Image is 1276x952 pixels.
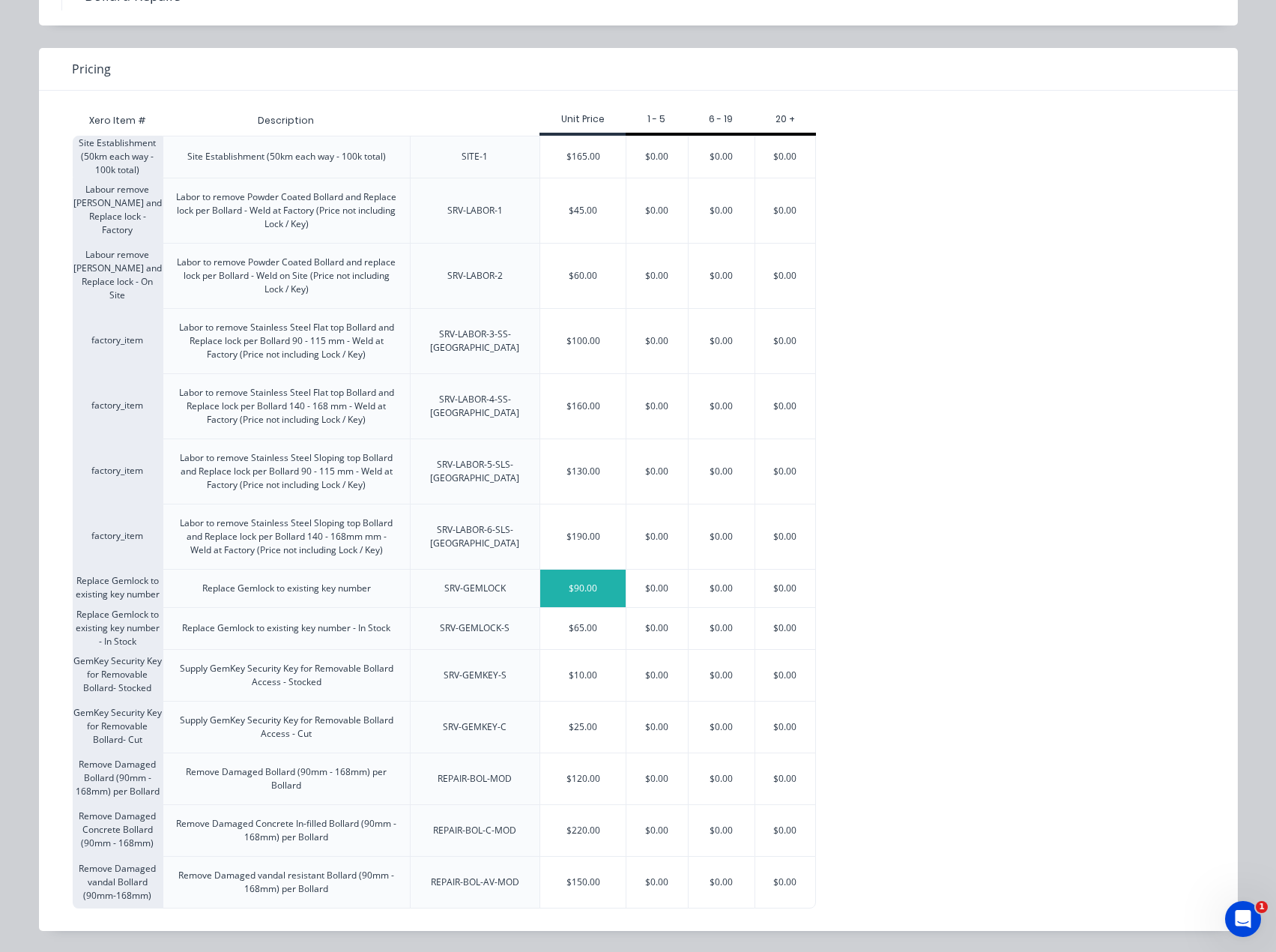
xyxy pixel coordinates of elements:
div: Labor to remove Stainless Steel Flat top Bollard and Replace lock per Bollard 140 - 168 mm - Weld... [175,386,398,427]
div: SRV-LABOR-5-SLS-[GEOGRAPHIC_DATA] [423,458,528,485]
div: Labour remove [PERSON_NAME] and Replace lock - On Site [73,243,163,308]
div: REPAIR-BOL-MOD [438,772,512,786]
div: $0.00 [626,650,688,701]
div: 1 - 5 [626,112,688,126]
span: Pricing [72,60,111,78]
div: $190.00 [540,504,626,569]
div: $0.00 [626,504,688,569]
div: $0.00 [689,805,755,856]
div: SRV-GEMKEY-S [444,669,507,682]
div: SRV-GEMKEY-C [443,720,507,734]
div: SRV-LABOR-3-SS-[GEOGRAPHIC_DATA] [423,328,528,355]
div: Labor to remove Stainless Steel Flat top Bollard and Replace lock per Bollard 90 - 115 mm - Weld ... [175,321,398,361]
div: $0.00 [689,244,755,308]
div: Remove Damaged Bollard (90mm - 168mm) per Bollard [175,765,398,792]
div: $0.00 [755,309,816,373]
div: $0.00 [755,374,816,439]
div: REPAIR-BOL-C-MOD [433,824,516,837]
div: Replace Gemlock to existing key number - In Stock [73,607,163,649]
div: SRV-LABOR-1 [447,204,503,217]
div: $0.00 [689,136,755,178]
div: $0.00 [689,374,755,439]
div: SRV-LABOR-2 [447,269,503,283]
div: $0.00 [626,309,688,373]
div: $0.00 [755,857,816,908]
div: $60.00 [540,244,626,308]
div: $0.00 [689,702,755,753]
div: $0.00 [755,136,816,178]
div: $0.00 [689,608,755,649]
div: SRV-LABOR-4-SS-[GEOGRAPHIC_DATA] [423,393,528,420]
div: Site Establishment (50km each way - 100k total) [73,136,163,178]
div: $0.00 [626,608,688,649]
div: Xero Item # [73,106,163,136]
div: $0.00 [626,178,688,243]
div: $0.00 [689,570,755,607]
div: factory_item [73,308,163,373]
div: SRV-LABOR-6-SLS-[GEOGRAPHIC_DATA] [423,523,528,550]
div: $100.00 [540,309,626,373]
div: $120.00 [540,753,626,804]
iframe: Intercom live chat [1225,901,1261,937]
div: $0.00 [626,374,688,439]
div: $0.00 [626,857,688,908]
div: Replace Gemlock to existing key number - In Stock [182,621,390,635]
div: $0.00 [755,244,816,308]
div: $0.00 [755,805,816,856]
div: Remove Damaged Concrete Bollard (90mm - 168mm) [73,804,163,856]
div: $0.00 [626,439,688,504]
div: SRV-GEMLOCK [444,582,506,595]
div: GemKey Security Key for Removable Bollard- Stocked [73,649,163,701]
div: Labor to remove Stainless Steel Sloping top Bollard and Replace lock per Bollard 140 - 168mm mm -... [175,516,398,557]
div: Labour remove [PERSON_NAME] and Replace lock - Factory [73,178,163,243]
div: Site Establishment (50km each way - 100k total) [187,150,386,163]
div: $220.00 [540,805,626,856]
div: $0.00 [755,702,816,753]
div: Remove Damaged Bollard (90mm - 168mm) per Bollard [73,753,163,804]
div: SRV-GEMLOCK-S [440,621,510,635]
span: 1 [1256,901,1268,913]
div: $0.00 [755,650,816,701]
div: $160.00 [540,374,626,439]
div: $90.00 [540,570,626,607]
div: REPAIR-BOL-AV-MOD [431,876,519,889]
div: $0.00 [755,178,816,243]
div: factory_item [73,439,163,504]
div: Remove Damaged vandal resistant Bollard (90mm - 168mm) per Bollard [175,869,398,896]
div: $0.00 [755,439,816,504]
div: $0.00 [689,439,755,504]
div: $0.00 [689,857,755,908]
div: 6 - 19 [688,112,755,126]
div: $0.00 [755,504,816,569]
div: Replace Gemlock to existing key number [202,582,371,595]
div: Description [246,102,326,139]
div: $0.00 [626,753,688,804]
div: $45.00 [540,178,626,243]
div: Remove Damaged vandal Bollard (90mm-168mm) [73,856,163,909]
div: factory_item [73,504,163,569]
div: $0.00 [689,650,755,701]
div: 20 + [755,112,817,126]
div: $0.00 [689,504,755,569]
div: $0.00 [626,570,688,607]
div: SITE-1 [462,150,488,163]
div: Labor to remove Stainless Steel Sloping top Bollard and Replace lock per Bollard 90 - 115 mm - We... [175,451,398,492]
div: Labor to remove Powder Coated Bollard and replace lock per Bollard - Weld on Site (Price not incl... [175,256,398,296]
div: $25.00 [540,702,626,753]
div: $0.00 [689,309,755,373]
div: $0.00 [755,570,816,607]
div: $10.00 [540,650,626,701]
div: $0.00 [755,608,816,649]
div: $130.00 [540,439,626,504]
div: factory_item [73,373,163,439]
div: Unit Price [539,112,626,126]
div: GemKey Security Key for Removable Bollard- Cut [73,701,163,753]
div: $0.00 [689,178,755,243]
div: $165.00 [540,136,626,178]
div: Replace Gemlock to existing key number [73,569,163,607]
div: $150.00 [540,857,626,908]
div: $0.00 [626,702,688,753]
div: $0.00 [755,753,816,804]
div: Supply GemKey Security Key for Removable Bollard Access - Stocked [175,662,398,689]
div: $0.00 [626,136,688,178]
